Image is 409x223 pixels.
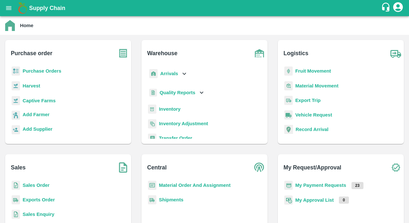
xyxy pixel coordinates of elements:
a: My Payment Requests [295,183,346,188]
img: truck [388,45,404,61]
img: payment [284,181,293,190]
b: Quality Reports [160,90,195,95]
a: Captive Farms [23,98,56,103]
img: supplier [12,125,20,135]
img: soSales [115,159,131,176]
b: Logistics [284,49,309,58]
p: 23 [351,182,363,189]
a: Material Movement [295,83,339,88]
img: home [5,20,15,31]
img: purchase [115,45,131,61]
b: Add Supplier [23,127,52,132]
a: My Approval List [295,198,334,203]
img: approval [284,195,293,205]
img: farmer [12,111,20,120]
img: inventory [148,119,156,128]
img: check [388,159,404,176]
img: sales [12,181,20,190]
a: Transfer Order [159,136,192,141]
div: Arrivals [148,66,188,81]
img: central [251,159,267,176]
a: Fruit Movement [295,68,331,74]
img: centralMaterial [148,181,156,190]
div: customer-support [381,2,392,14]
p: 0 [339,197,349,204]
a: Material Order And Assignment [159,183,231,188]
a: Exports Order [23,197,55,202]
img: vehicle [284,110,293,120]
div: Quality Reports [148,86,205,99]
img: sales [12,210,20,219]
img: qualityReport [149,89,157,97]
a: Supply Chain [29,4,381,13]
div: account of current user [392,1,404,15]
a: Add Supplier [23,126,52,134]
a: Inventory Adjustment [159,121,208,126]
a: Vehicle Request [295,112,332,117]
b: Warehouse [147,49,178,58]
a: Sales Enquiry [23,212,54,217]
img: whArrival [149,69,158,78]
b: Sales [11,163,26,172]
button: open drawer [1,1,16,15]
img: recordArrival [284,125,293,134]
img: logo [16,2,29,15]
b: Supply Chain [29,5,65,11]
a: Sales Order [23,183,49,188]
img: harvest [12,81,20,91]
b: Add Farmer [23,112,49,117]
img: whTransfer [148,134,156,143]
img: harvest [12,96,20,106]
img: fruit [284,66,293,76]
a: Harvest [23,83,40,88]
b: Purchase order [11,49,52,58]
a: Record Arrival [296,127,329,132]
a: Add Farmer [23,111,49,120]
a: Purchase Orders [23,68,61,74]
a: Inventory [159,106,181,112]
img: shipments [12,195,20,205]
img: delivery [284,96,293,105]
a: Export Trip [295,98,320,103]
img: warehouse [251,45,267,61]
b: Arrivals [160,71,178,76]
img: shipments [148,195,156,205]
img: material [284,81,293,91]
b: Central [147,163,167,172]
b: Home [20,23,33,28]
img: reciept [12,66,20,76]
b: My Request/Approval [284,163,341,172]
img: whInventory [148,105,156,114]
a: Shipments [159,197,184,202]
